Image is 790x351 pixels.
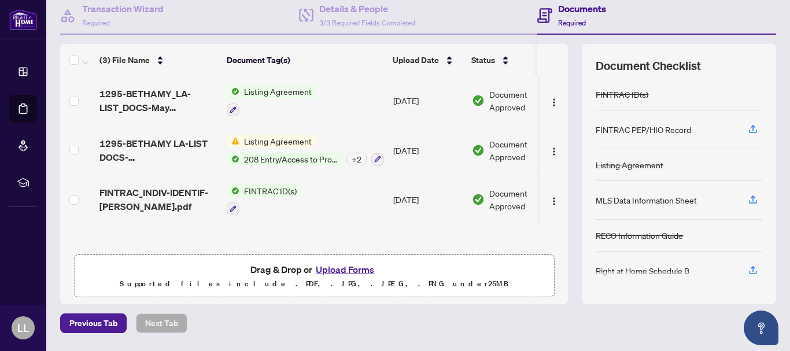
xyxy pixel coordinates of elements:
button: Status IconFINTRAC ID(s) [227,184,301,216]
span: Document Approved [489,187,561,212]
div: + 2 [346,153,367,165]
span: Upload Date [393,54,439,66]
div: Right at Home Schedule B [596,264,689,277]
td: [DATE] [389,175,467,225]
span: Status [471,54,495,66]
span: LL [17,320,29,336]
button: Logo [545,141,563,160]
th: (3) File Name [95,44,222,76]
button: Upload Forms [312,262,378,277]
h4: Details & People [319,2,415,16]
img: Status Icon [227,85,239,98]
td: [DATE] [389,76,467,125]
img: Status Icon [227,135,239,147]
td: [DATE] [389,125,467,175]
span: Document Checklist [596,58,701,74]
img: logo [9,9,37,30]
img: Logo [549,147,559,156]
span: (3) File Name [99,54,150,66]
button: Open asap [744,311,778,345]
div: MLS Data Information Sheet [596,194,697,206]
th: Document Tag(s) [222,44,388,76]
span: 1295-BETHAMY LA-LIST DOCS-271_208_244_960_RECO-ACKN.pdf [99,136,217,164]
button: Logo [545,91,563,110]
div: FINTRAC PEP/HIO Record [596,123,691,136]
img: Document Status [472,94,485,107]
span: Listing Agreement [239,135,316,147]
img: Status Icon [227,153,239,165]
span: Required [558,19,586,27]
span: Previous Tab [69,314,117,332]
p: Supported files include .PDF, .JPG, .JPEG, .PNG under 25 MB [82,277,547,291]
th: Status [467,44,565,76]
img: Logo [549,197,559,206]
div: RECO Information Guide [596,229,683,242]
span: Drag & Drop orUpload FormsSupported files include .PDF, .JPG, .JPEG, .PNG under25MB [75,255,553,298]
div: Listing Agreement [596,158,663,171]
img: Logo [549,98,559,107]
h4: Documents [558,2,606,16]
img: Document Status [472,193,485,206]
button: Next Tab [136,313,187,333]
button: Status IconListing Agreement [227,85,316,116]
span: 1295-BETHAMY_LA-LIST_DOCS-May 31_208_244_960_RECO-ACKN.pdf [99,87,217,114]
span: Listing Agreement [239,85,316,98]
button: Status IconListing AgreementStatus Icon208 Entry/Access to Property Seller Acknowledgement+2 [227,135,384,166]
span: 3/3 Required Fields Completed [319,19,415,27]
th: Upload Date [388,44,467,76]
span: Required [82,19,110,27]
div: FINTRAC ID(s) [596,88,648,101]
span: FINTRAC ID(s) [239,184,301,197]
span: FINTRAC_INDIV-IDENTIF-[PERSON_NAME].pdf [99,186,217,213]
h4: Transaction Wizard [82,2,164,16]
span: Document Approved [489,88,561,113]
button: Previous Tab [60,313,127,333]
span: Drag & Drop or [250,262,378,277]
button: Logo [545,190,563,209]
img: Status Icon [227,184,239,197]
img: Document Status [472,144,485,157]
span: Document Approved [489,138,561,163]
span: 208 Entry/Access to Property Seller Acknowledgement [239,153,342,165]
